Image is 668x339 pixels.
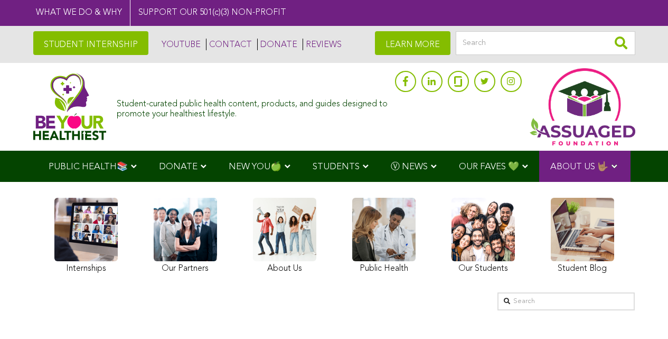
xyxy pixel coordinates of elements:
[257,39,297,50] a: DONATE
[313,162,360,171] span: STUDENTS
[303,39,342,50] a: REVIEWS
[33,151,635,182] div: Navigation Menu
[375,31,450,55] a: LEARN MORE
[391,162,428,171] span: Ⓥ NEWS
[229,162,281,171] span: NEW YOU🍏
[159,162,197,171] span: DONATE
[550,162,608,171] span: ABOUT US 🤟🏽
[459,162,519,171] span: OUR FAVES 💚
[159,39,201,50] a: YOUTUBE
[33,31,148,55] a: STUDENT INTERNSHIP
[33,73,107,140] img: Assuaged
[456,31,635,55] input: Search
[49,162,128,171] span: PUBLIC HEALTH📚
[117,94,389,120] div: Student-curated public health content, products, and guides designed to promote your healthiest l...
[530,68,635,145] img: Assuaged App
[615,288,668,339] iframe: Chat Widget
[454,76,462,87] img: glassdoor
[206,39,252,50] a: CONTACT
[497,292,635,310] input: Search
